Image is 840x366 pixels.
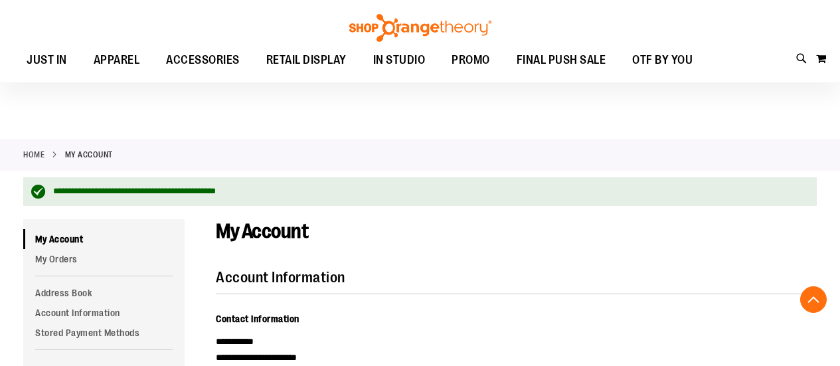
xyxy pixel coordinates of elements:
[23,249,185,269] a: My Orders
[266,45,347,75] span: RETAIL DISPLAY
[216,269,345,286] strong: Account Information
[23,283,185,303] a: Address Book
[216,314,299,324] span: Contact Information
[23,149,44,161] a: Home
[347,14,493,42] img: Shop Orangetheory
[65,149,113,161] strong: My Account
[452,45,490,75] span: PROMO
[23,323,185,343] a: Stored Payment Methods
[166,45,240,75] span: ACCESSORIES
[23,229,185,249] a: My Account
[216,220,308,242] span: My Account
[632,45,693,75] span: OTF BY YOU
[517,45,606,75] span: FINAL PUSH SALE
[94,45,140,75] span: APPAREL
[373,45,426,75] span: IN STUDIO
[23,303,185,323] a: Account Information
[27,45,67,75] span: JUST IN
[800,286,827,313] button: Back To Top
